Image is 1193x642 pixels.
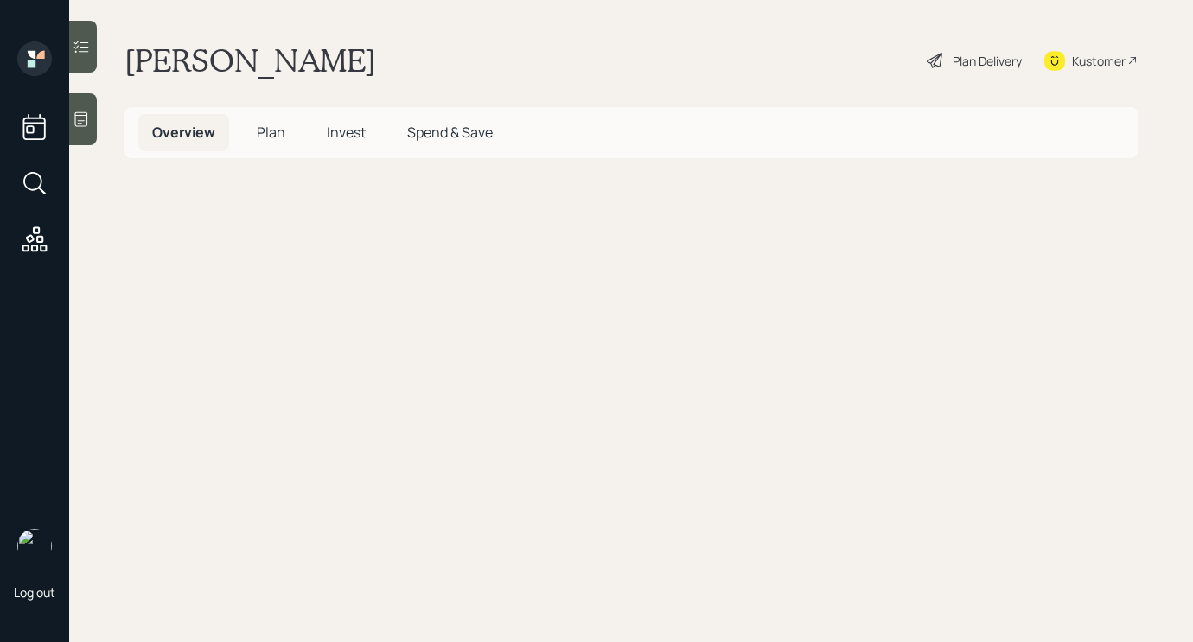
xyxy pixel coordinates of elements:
[407,123,493,142] span: Spend & Save
[327,123,366,142] span: Invest
[17,529,52,563] img: aleksandra-headshot.png
[124,41,376,79] h1: [PERSON_NAME]
[14,584,55,601] div: Log out
[257,123,285,142] span: Plan
[953,52,1022,70] div: Plan Delivery
[1072,52,1126,70] div: Kustomer
[152,123,215,142] span: Overview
